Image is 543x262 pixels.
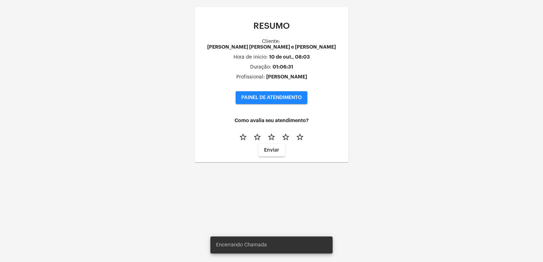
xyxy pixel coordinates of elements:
div: 01:06:31 [273,64,293,70]
mat-icon: star_border [296,133,304,141]
div: Profissional: [236,75,265,80]
h4: Como avalia seu atendimento? [200,118,343,123]
mat-icon: star_border [281,133,290,141]
button: Enviar [258,144,285,157]
div: 10 de out., 08:03 [269,54,310,60]
div: Hora de inicio: [233,55,268,60]
span: Enviar [264,148,279,153]
mat-icon: star_border [239,133,247,141]
span: PAINEL DE ATENDIMENTO [241,95,302,100]
button: PAINEL DE ATENDIMENTO [236,91,307,104]
span: Encerrando Chamada [216,241,267,249]
div: Cliente: [262,39,280,44]
div: [PERSON_NAME] [PERSON_NAME] e [PERSON_NAME] [207,44,336,50]
p: RESUMO [200,21,343,31]
div: Duração: [250,65,271,70]
div: [PERSON_NAME] [266,74,307,80]
mat-icon: star_border [253,133,262,141]
mat-icon: star_border [267,133,276,141]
